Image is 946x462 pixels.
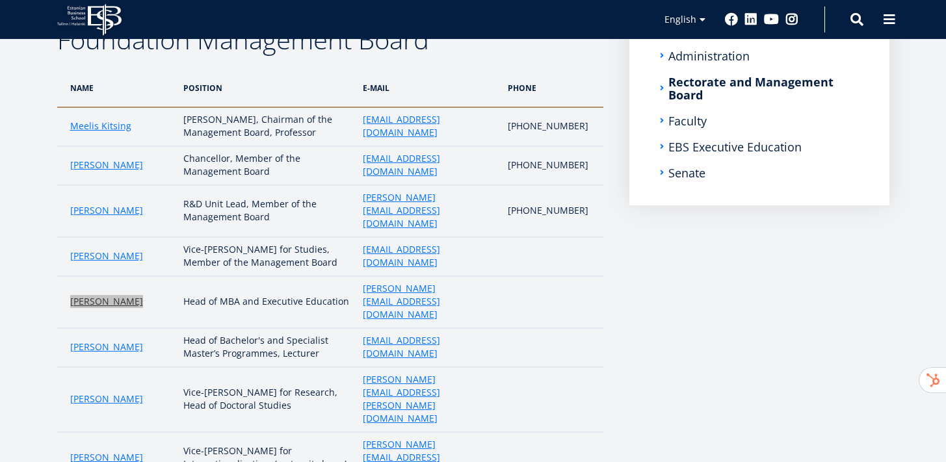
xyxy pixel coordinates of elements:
p: [PHONE_NUMBER] [508,120,590,133]
a: [PERSON_NAME][EMAIL_ADDRESS][PERSON_NAME][DOMAIN_NAME] [363,373,495,425]
a: [EMAIL_ADDRESS][DOMAIN_NAME] [363,152,495,178]
a: Youtube [764,13,779,26]
a: Linkedin [744,13,757,26]
th: POSition [177,69,356,107]
th: e-mail [356,69,501,107]
a: Administration [668,49,750,62]
a: [PERSON_NAME][EMAIL_ADDRESS][DOMAIN_NAME] [363,191,495,230]
td: Vice-[PERSON_NAME] for Studies, Member of the Management Board [177,237,356,276]
a: [PERSON_NAME] [70,392,143,405]
th: NAME [57,69,177,107]
td: Head of MBA and Executive Education [177,276,356,328]
th: phone [501,69,603,107]
a: Faculty [668,114,707,127]
a: [PERSON_NAME] [70,204,143,217]
td: Chancellor, Member of the Management Board [177,146,356,185]
a: [PERSON_NAME] [70,295,143,308]
a: Meelis Kitsing [70,120,131,133]
a: [PERSON_NAME] [70,250,143,263]
td: Head of Bachelor's and Specialist Master’s Programmes, Lecturer [177,328,356,367]
a: [PERSON_NAME] [70,159,143,172]
td: R&D Unit Lead, Member of the Management Board [177,185,356,237]
a: [EMAIL_ADDRESS][DOMAIN_NAME] [363,113,495,139]
a: [EMAIL_ADDRESS][DOMAIN_NAME] [363,334,495,360]
a: [PERSON_NAME][EMAIL_ADDRESS][DOMAIN_NAME] [363,282,495,321]
td: Vice-[PERSON_NAME] for Research, Head of Doctoral Studies [177,367,356,432]
td: [PHONE_NUMBER] [501,185,603,237]
a: Rectorate and Management Board [668,75,863,101]
td: [PHONE_NUMBER] [501,146,603,185]
a: EBS Executive Education [668,140,802,153]
a: [EMAIL_ADDRESS][DOMAIN_NAME] [363,243,495,269]
a: Instagram [785,13,798,26]
a: Facebook [725,13,738,26]
p: [PERSON_NAME], Chairman of the Management Board, Professor [183,113,350,139]
a: [PERSON_NAME] [70,340,143,353]
a: Senate [668,166,705,179]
